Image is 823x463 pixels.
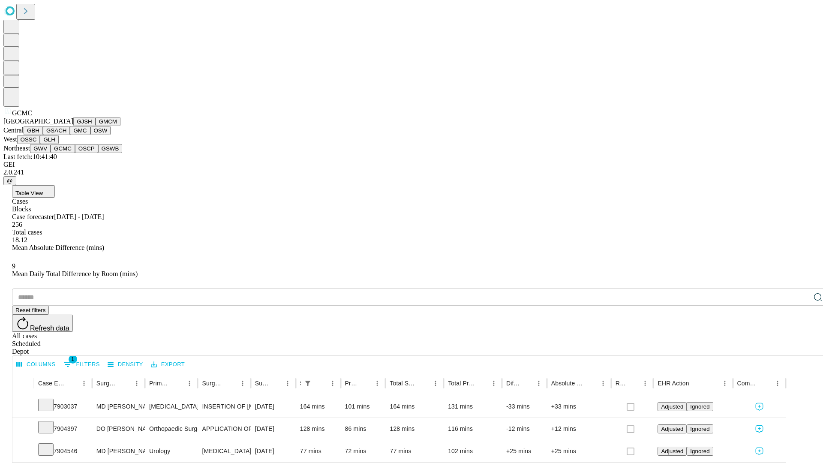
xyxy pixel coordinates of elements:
[3,168,820,176] div: 2.0.241
[658,447,687,456] button: Adjusted
[12,228,42,236] span: Total cases
[616,380,627,387] div: Resolved in EHR
[658,380,689,387] div: EHR Action
[3,126,24,134] span: Central
[96,380,118,387] div: Surgeon Name
[51,144,75,153] button: GCMC
[300,418,336,440] div: 128 mins
[448,396,498,418] div: 131 mins
[225,377,237,389] button: Sort
[390,440,439,462] div: 77 mins
[627,377,639,389] button: Sort
[506,380,520,387] div: Difference
[30,144,51,153] button: GWV
[390,380,417,387] div: Total Scheduled Duration
[183,377,195,389] button: Menu
[96,117,120,126] button: GMCM
[38,418,88,440] div: 7904397
[15,307,45,313] span: Reset filters
[12,109,32,117] span: GCMC
[345,396,381,418] div: 101 mins
[12,306,49,315] button: Reset filters
[202,418,246,440] div: APPLICATION OF EXTERNAL FIXATOR UNIPLANE
[202,396,246,418] div: INSERTION OF [MEDICAL_DATA] SEPARATE PROCEDURE
[719,377,731,389] button: Menu
[66,377,78,389] button: Sort
[38,380,65,387] div: Case Epic Id
[430,377,442,389] button: Menu
[255,418,291,440] div: [DATE]
[12,262,15,270] span: 9
[760,377,772,389] button: Sort
[687,447,713,456] button: Ignored
[737,380,759,387] div: Comments
[345,440,381,462] div: 72 mins
[315,377,327,389] button: Sort
[149,396,193,418] div: [MEDICAL_DATA]
[345,380,359,387] div: Predicted In Room Duration
[202,380,223,387] div: Surgery Name
[302,377,314,389] button: Show filters
[302,377,314,389] div: 1 active filter
[551,380,584,387] div: Absolute Difference
[448,380,475,387] div: Total Predicted Duration
[506,440,543,462] div: +25 mins
[69,355,77,364] span: 1
[3,135,17,143] span: West
[255,396,291,418] div: [DATE]
[12,213,54,220] span: Case forecaster
[3,161,820,168] div: GEI
[131,377,143,389] button: Menu
[255,380,269,387] div: Surgery Date
[476,377,488,389] button: Sort
[661,448,683,454] span: Adjusted
[658,424,687,433] button: Adjusted
[345,418,381,440] div: 86 mins
[300,396,336,418] div: 164 mins
[12,221,22,228] span: 256
[30,325,69,332] span: Refresh data
[38,396,88,418] div: 7903037
[7,177,13,184] span: @
[17,422,30,437] button: Expand
[551,396,607,418] div: +33 mins
[418,377,430,389] button: Sort
[75,144,98,153] button: OSCP
[533,377,545,389] button: Menu
[12,244,104,251] span: Mean Absolute Difference (mins)
[282,377,294,389] button: Menu
[105,358,145,371] button: Density
[12,270,138,277] span: Mean Daily Total Difference by Room (mins)
[448,418,498,440] div: 116 mins
[690,377,702,389] button: Sort
[202,440,246,462] div: [MEDICAL_DATA] INGUINAL OR SCROTAL APPROACH
[149,380,171,387] div: Primary Service
[488,377,500,389] button: Menu
[390,396,439,418] div: 164 mins
[24,126,43,135] button: GBH
[96,440,141,462] div: MD [PERSON_NAME]
[551,418,607,440] div: +12 mins
[73,117,96,126] button: GJSH
[40,135,58,144] button: GLH
[12,315,73,332] button: Refresh data
[658,402,687,411] button: Adjusted
[359,377,371,389] button: Sort
[300,380,301,387] div: Scheduled In Room Duration
[90,126,111,135] button: OSW
[661,403,683,410] span: Adjusted
[149,418,193,440] div: Orthopaedic Surgery
[690,403,709,410] span: Ignored
[96,396,141,418] div: MD [PERSON_NAME] [PERSON_NAME] Md
[639,377,651,389] button: Menu
[61,358,102,371] button: Show filters
[390,418,439,440] div: 128 mins
[585,377,597,389] button: Sort
[690,426,709,432] span: Ignored
[14,358,58,371] button: Select columns
[551,440,607,462] div: +25 mins
[3,117,73,125] span: [GEOGRAPHIC_DATA]
[506,396,543,418] div: -33 mins
[78,377,90,389] button: Menu
[12,185,55,198] button: Table View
